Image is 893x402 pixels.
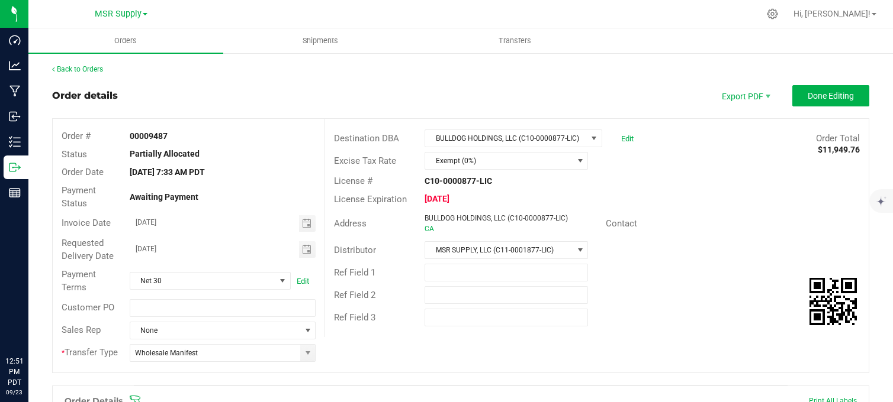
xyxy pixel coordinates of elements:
inline-svg: Outbound [9,161,21,173]
span: Done Editing [808,91,854,100]
inline-svg: Dashboard [9,34,21,46]
span: Transfer Type [62,347,118,358]
span: Payment Terms [62,269,96,293]
span: Toggle calendar [299,215,316,232]
span: CA [425,225,434,233]
span: Toggle calendar [299,241,316,258]
button: Done Editing [792,85,869,106]
strong: [DATE] 7:33 AM PDT [130,167,205,177]
strong: Partially Allocated [130,149,200,158]
span: Ref Field 3 [334,312,375,323]
strong: $11,949.76 [818,145,860,154]
img: Scan me! [810,278,857,325]
span: Payment Status [62,185,96,209]
span: MSR Supply [95,9,142,19]
iframe: Resource center [12,307,47,343]
span: Order Date [62,167,104,177]
span: Requested Delivery Date [62,238,114,262]
a: Edit [297,277,309,286]
span: Customer PO [62,302,114,313]
a: Orders [28,28,223,53]
span: Shipments [287,35,354,46]
span: License Expiration [334,194,407,205]
span: License # [334,176,372,186]
span: Ref Field 1 [334,267,375,278]
p: 12:51 PM PDT [5,356,23,388]
span: Net 30 [130,273,275,289]
span: Distributor [334,245,376,255]
inline-svg: Inbound [9,111,21,122]
span: None [130,322,300,339]
inline-svg: Manufacturing [9,85,21,97]
div: Manage settings [765,8,780,20]
p: 09/23 [5,388,23,397]
span: Invoice Date [62,218,111,228]
span: MSR SUPPLY, LLC (C11-0001877-LIC) [425,242,573,258]
inline-svg: Inventory [9,136,21,148]
span: Sales Rep [62,325,101,335]
span: Ref Field 2 [334,290,375,300]
span: BULLDOG HOLDINGS, LLC (C10-0000877-LIC) [425,130,586,147]
qrcode: 00009487 [810,278,857,325]
span: Exempt (0%) [425,153,573,169]
strong: C10-0000877-LIC [425,176,492,186]
span: Order # [62,131,91,141]
div: Order details [52,89,118,103]
span: Excise Tax Rate [334,155,396,166]
span: Orders [98,35,153,46]
span: Transfers [483,35,547,46]
strong: 00009487 [130,131,168,141]
span: Destination DBA [334,133,399,144]
a: Shipments [223,28,418,53]
span: BULLDOG HOLDINGS, LLC (C10-0000877-LIC) [425,214,568,222]
span: Order Total [816,133,860,144]
li: Export PDF [709,85,780,106]
inline-svg: Reports [9,187,21,199]
span: Hi, [PERSON_NAME]! [794,9,870,18]
span: Address [334,218,367,229]
span: Contact [606,218,637,229]
a: Back to Orders [52,65,103,73]
a: Edit [621,134,634,143]
span: Status [62,149,87,160]
inline-svg: Analytics [9,60,21,72]
a: Transfers [417,28,612,53]
strong: Awaiting Payment [130,192,198,202]
strong: [DATE] [425,194,449,203]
